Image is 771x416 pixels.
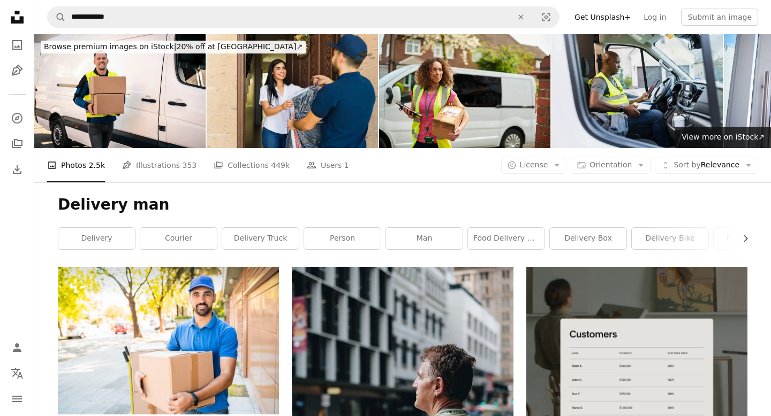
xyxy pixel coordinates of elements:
button: Submit an image [681,9,758,26]
button: Search Unsplash [48,7,66,27]
span: License [520,160,548,169]
form: Find visuals sitewide [47,6,560,28]
button: Language [6,363,28,384]
a: food delivery man [468,228,545,249]
a: courier [140,228,217,249]
button: License [501,157,567,174]
a: Explore [6,107,28,129]
a: person [304,228,381,249]
a: Collections 449k [214,148,290,182]
a: Log in / Sign up [6,337,28,358]
a: Collections [6,133,28,155]
a: delivery box [550,228,626,249]
img: African-American Man Using Tablet in Delivery Van [551,34,723,148]
img: Portrait of a delivery man courier with cardboard boxes in hands outdoors. Delivery and shipping ... [58,267,279,414]
a: Users 1 [307,148,349,182]
span: Sort by [674,160,700,169]
a: delivery [58,228,135,249]
span: Relevance [674,160,739,171]
a: delivery bike [632,228,708,249]
a: Portrait of a delivery man courier with cardboard boxes in hands outdoors. Delivery and shipping ... [58,335,279,345]
span: 449k [271,159,290,171]
span: Browse premium images on iStock | [44,42,176,51]
a: Get Unsplash+ [568,9,637,26]
span: Orientation [589,160,632,169]
a: man [386,228,463,249]
h1: Delivery man [58,195,747,214]
a: Illustrations 353 [122,148,196,182]
a: Illustrations [6,60,28,81]
a: Log in [637,9,672,26]
span: 1 [344,159,349,171]
span: View more on iStock ↗ [682,133,765,141]
a: Download History [6,159,28,180]
button: Orientation [571,157,651,174]
span: 20% off at [GEOGRAPHIC_DATA] ↗ [44,42,303,51]
button: Menu [6,388,28,410]
a: Browse premium images on iStock|20% off at [GEOGRAPHIC_DATA]↗ [34,34,312,60]
span: 353 [183,159,197,171]
img: parcel courier with van [379,34,550,148]
a: Photos [6,34,28,56]
a: View more on iStock↗ [675,127,771,148]
button: Visual search [533,7,559,27]
img: Smiling woman receiving clean clothes on a hanger in a plastic bag from a delivery man at the fro... [207,34,378,148]
button: Clear [509,7,533,27]
img: Delivery man carrying packages [34,34,206,148]
a: delivery truck [222,228,299,249]
button: Sort byRelevance [655,157,758,174]
button: scroll list to the right [736,228,747,249]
